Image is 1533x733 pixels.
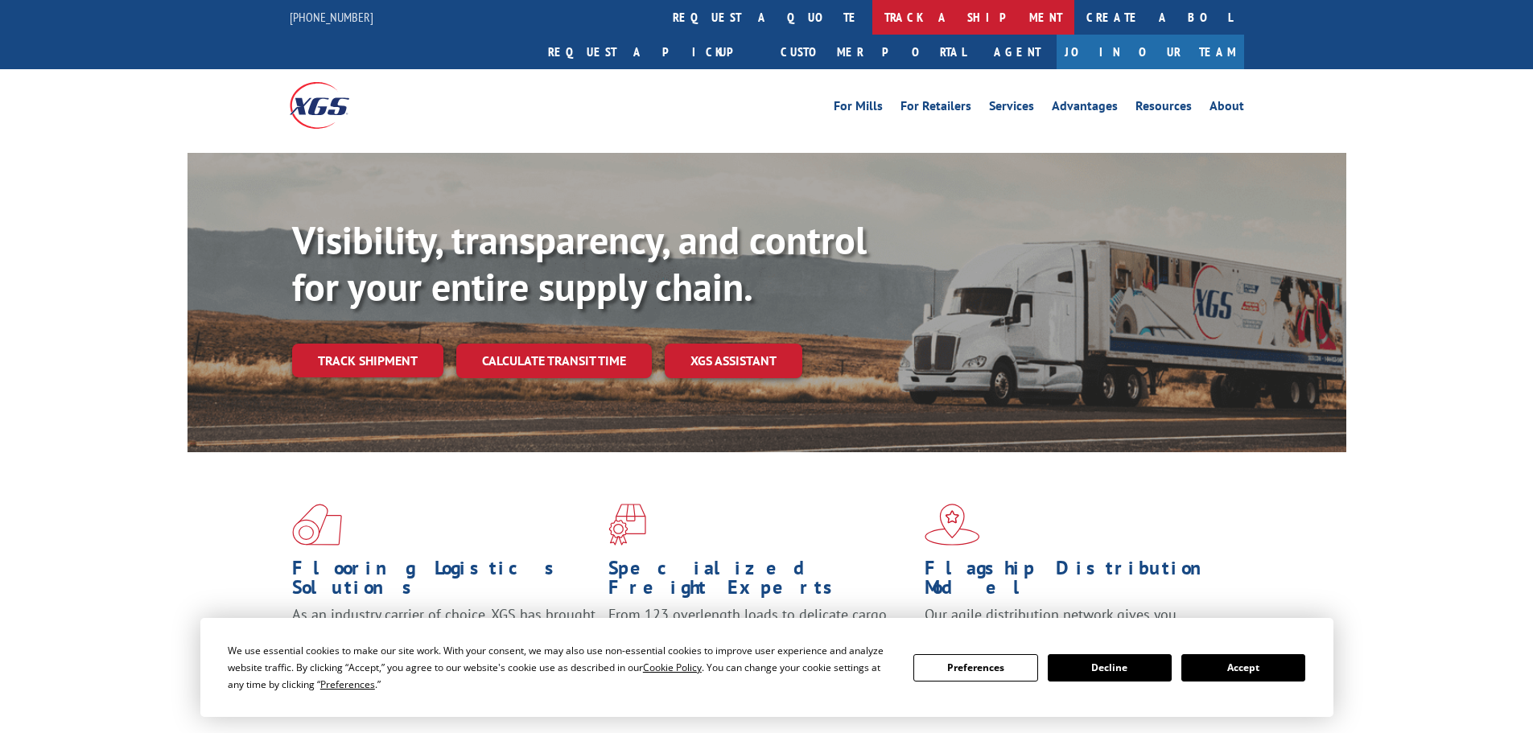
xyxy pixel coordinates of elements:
a: Services [989,100,1034,117]
button: Preferences [913,654,1037,682]
img: xgs-icon-total-supply-chain-intelligence-red [292,504,342,546]
a: Agent [978,35,1057,69]
div: We use essential cookies to make our site work. With your consent, we may also use non-essential ... [228,642,894,693]
a: Calculate transit time [456,344,652,378]
h1: Flagship Distribution Model [925,558,1229,605]
a: About [1210,100,1244,117]
a: For Mills [834,100,883,117]
span: Our agile distribution network gives you nationwide inventory management on demand. [925,605,1221,643]
p: From 123 overlength loads to delicate cargo, our experienced staff knows the best way to move you... [608,605,913,677]
span: Cookie Policy [643,661,702,674]
a: Customer Portal [769,35,978,69]
a: Advantages [1052,100,1118,117]
img: xgs-icon-focused-on-flooring-red [608,504,646,546]
a: XGS ASSISTANT [665,344,802,378]
button: Decline [1048,654,1172,682]
img: xgs-icon-flagship-distribution-model-red [925,504,980,546]
h1: Flooring Logistics Solutions [292,558,596,605]
a: Track shipment [292,344,443,377]
div: Cookie Consent Prompt [200,618,1333,717]
span: Preferences [320,677,375,691]
a: Request a pickup [536,35,769,69]
a: For Retailers [900,100,971,117]
b: Visibility, transparency, and control for your entire supply chain. [292,215,867,311]
a: Resources [1135,100,1192,117]
a: Join Our Team [1057,35,1244,69]
span: As an industry carrier of choice, XGS has brought innovation and dedication to flooring logistics... [292,605,595,662]
button: Accept [1181,654,1305,682]
h1: Specialized Freight Experts [608,558,913,605]
a: [PHONE_NUMBER] [290,9,373,25]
